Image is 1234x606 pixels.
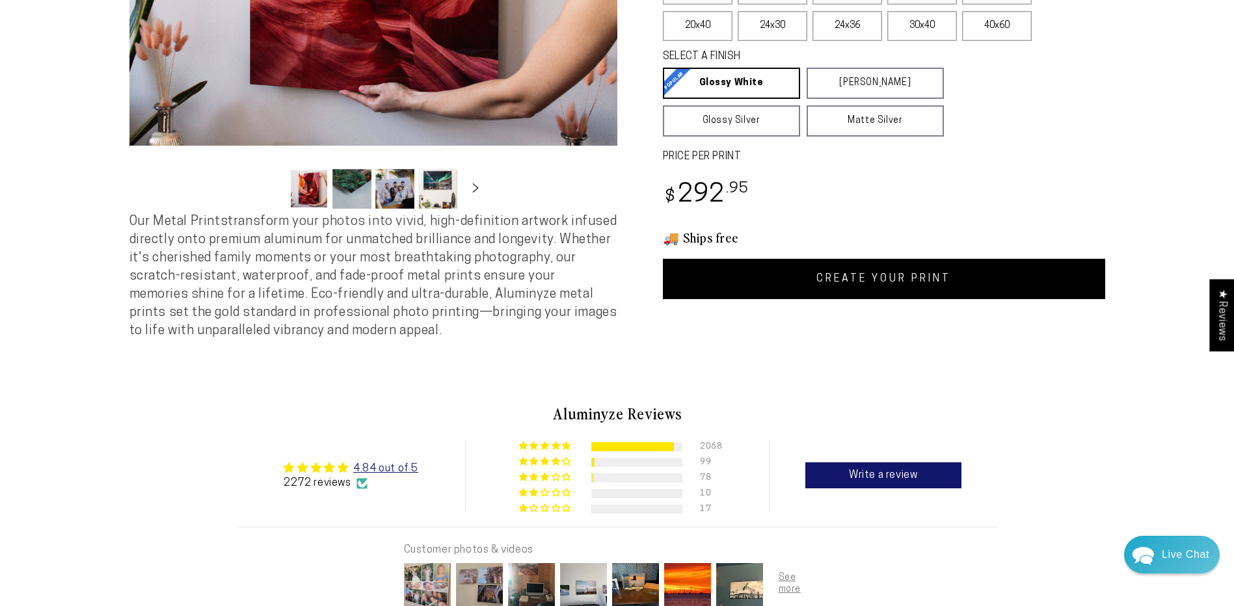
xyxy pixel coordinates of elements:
a: [PERSON_NAME] [807,68,944,99]
bdi: 292 [663,183,749,208]
a: Matte Silver [807,105,944,137]
label: PRICE PER PRINT [663,150,1105,165]
h2: Aluminyze Reviews [237,402,997,425]
a: 4.84 out of 5 [353,464,418,474]
label: 30x40 [887,11,957,41]
div: Customer photos & videos [404,543,815,557]
button: Slide right [461,174,490,203]
label: 20x40 [663,11,732,41]
div: Contact Us Directly [1162,536,1209,573]
div: 99 [700,458,716,467]
button: Load image 1 in gallery view [289,169,329,209]
label: 24x30 [738,11,807,41]
div: 0% (10) reviews with 2 star rating [519,488,573,498]
div: Average rating is 4.84 stars [284,460,418,476]
h3: 🚚 Ships free [663,229,1105,246]
div: 2068 [700,442,716,451]
button: Load image 3 in gallery view [375,169,414,209]
img: Verified Checkmark [356,478,368,489]
div: 78 [700,473,716,482]
button: Slide left [257,174,286,203]
button: Load image 2 in gallery view [332,169,371,209]
sup: .95 [726,181,749,196]
span: Our Metal Prints transform your photos into vivid, high-definition artwork infused directly onto ... [129,215,617,337]
div: Chat widget toggle [1124,536,1220,573]
div: 4% (99) reviews with 4 star rating [519,457,573,467]
div: Click to open Judge.me floating reviews tab [1209,279,1234,351]
div: 10 [700,489,716,498]
div: 91% (2068) reviews with 5 star rating [519,441,573,451]
div: 3% (78) reviews with 3 star rating [519,473,573,482]
div: 2272 reviews [284,476,418,490]
button: Load image 4 in gallery view [418,169,457,209]
legend: SELECT A FINISH [663,49,913,64]
a: Glossy Silver [663,105,800,137]
span: $ [665,189,676,206]
div: 1% (17) reviews with 1 star rating [519,504,573,514]
a: Write a review [805,462,961,488]
label: 24x36 [812,11,882,41]
div: 17 [700,505,716,514]
label: 40x60 [962,11,1032,41]
a: CREATE YOUR PRINT [663,259,1105,299]
a: Glossy White [663,68,800,99]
